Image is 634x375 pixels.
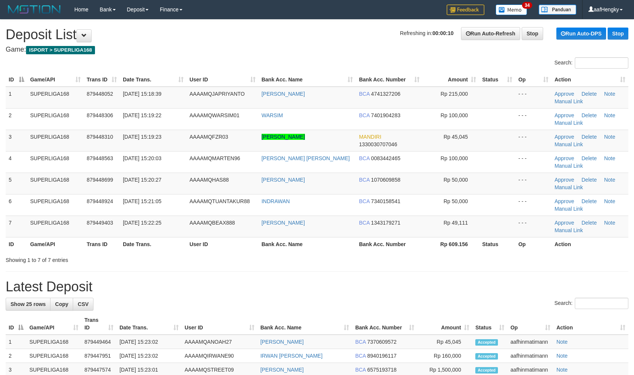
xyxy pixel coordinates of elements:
td: AAAAMQIRWANE90 [182,349,257,363]
img: Button%20Memo.svg [496,5,527,15]
th: Bank Acc. Number [356,237,423,251]
a: [PERSON_NAME] [262,177,305,183]
span: Rp 50,000 [444,177,468,183]
span: Copy 1330030707046 to clipboard [359,141,397,147]
td: - - - [515,87,551,109]
a: Delete [582,112,597,118]
a: Run Auto-DPS [556,28,606,40]
label: Search: [554,57,628,69]
td: 2 [6,349,26,363]
span: BCA [359,112,369,118]
span: Rp 50,000 [444,198,468,204]
span: AAAAMQMARTEN96 [190,155,240,161]
a: Stop [522,27,543,40]
td: 6 [6,194,27,216]
span: Accepted [475,339,498,346]
h1: Latest Deposit [6,279,628,294]
th: ID [6,237,27,251]
td: SUPERLIGA168 [27,87,84,109]
div: Showing 1 to 7 of 7 entries [6,253,259,264]
td: SUPERLIGA168 [27,108,84,130]
span: BCA [359,198,369,204]
a: Approve [554,91,574,97]
span: [DATE] 15:22:25 [123,220,161,226]
span: AAAAMQFZR03 [190,134,228,140]
span: [DATE] 15:19:23 [123,134,161,140]
td: 5 [6,173,27,194]
span: Accepted [475,367,498,373]
a: Approve [554,177,574,183]
a: [PERSON_NAME] [262,134,305,140]
span: [DATE] 15:20:03 [123,155,161,161]
th: ID: activate to sort column descending [6,313,26,335]
a: Delete [582,134,597,140]
span: AAAAMQHAS88 [190,177,229,183]
a: Note [556,339,568,345]
td: 1 [6,87,27,109]
th: Amount: activate to sort column ascending [417,313,472,335]
th: Status [479,237,515,251]
input: Search: [575,57,628,69]
span: BCA [359,177,369,183]
th: Trans ID [84,237,120,251]
td: Rp 160,000 [417,349,472,363]
span: Refreshing in: [400,30,453,36]
td: SUPERLIGA168 [27,151,84,173]
a: Approve [554,155,574,161]
th: User ID: activate to sort column ascending [187,73,259,87]
a: Note [604,112,616,118]
img: panduan.png [539,5,576,15]
td: 4 [6,151,27,173]
span: Copy 1343179271 to clipboard [371,220,400,226]
td: [DATE] 15:23:02 [116,335,182,349]
span: [DATE] 15:18:39 [123,91,161,97]
span: 879448924 [87,198,113,204]
a: Approve [554,134,574,140]
a: [PERSON_NAME] [262,91,305,97]
a: INDRAWAN [262,198,290,204]
a: Copy [50,298,73,311]
a: Manual Link [554,163,583,169]
a: Manual Link [554,98,583,104]
span: Accepted [475,353,498,360]
td: AAAAMQANOAH27 [182,335,257,349]
a: Approve [554,220,574,226]
a: Stop [608,28,628,40]
td: aafhinmatimann [507,349,553,363]
a: Manual Link [554,184,583,190]
th: Rp 609.156 [423,237,479,251]
span: [DATE] 15:19:22 [123,112,161,118]
span: Copy 6575193718 to clipboard [367,367,397,373]
label: Search: [554,298,628,309]
td: 879447951 [81,349,116,363]
a: Manual Link [554,120,583,126]
span: BCA [355,339,366,345]
td: - - - [515,216,551,237]
td: - - - [515,130,551,151]
span: AAAAMQBEAX888 [190,220,235,226]
span: Rp 100,000 [441,155,468,161]
span: MANDIRI [359,134,381,140]
span: AAAAMQTUANTAKUR88 [190,198,250,204]
th: ID: activate to sort column descending [6,73,27,87]
td: 1 [6,335,26,349]
th: Game/API: activate to sort column ascending [27,73,84,87]
a: Approve [554,112,574,118]
a: [PERSON_NAME] [260,367,304,373]
a: IRWAN [PERSON_NAME] [260,353,323,359]
span: 879448310 [87,134,113,140]
th: Action [551,237,628,251]
span: Rp 100,000 [441,112,468,118]
th: Op: activate to sort column ascending [507,313,553,335]
span: 879448306 [87,112,113,118]
a: [PERSON_NAME] [262,220,305,226]
th: Game/API [27,237,84,251]
th: Status: activate to sort column ascending [479,73,515,87]
span: AAAAMQWARSIM01 [190,112,240,118]
th: Op: activate to sort column ascending [515,73,551,87]
a: Note [604,134,616,140]
th: Status: activate to sort column ascending [472,313,507,335]
span: Copy [55,301,68,307]
a: Manual Link [554,141,583,147]
span: Copy 4741327206 to clipboard [371,91,400,97]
